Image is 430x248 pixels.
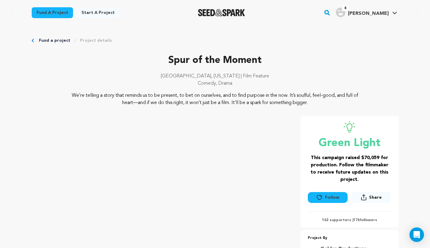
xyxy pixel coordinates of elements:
p: Green Light [308,137,391,149]
a: Start a project [77,7,119,18]
a: Fund a project [39,38,70,44]
img: user.png [336,8,346,17]
h3: This campaign raised $70,059 for production. Follow the filmmaker to receive future updates on th... [308,154,391,183]
p: We’re telling a story that reminds us to be present, to bet on ourselves, and to find purpose in ... [68,92,362,106]
div: Open Intercom Messenger [409,227,424,242]
button: Share [351,192,391,203]
p: Spur of the Moment [32,53,399,68]
span: Share [351,192,391,205]
span: Share [369,194,382,201]
span: [PERSON_NAME] [348,11,389,16]
img: Seed&Spark Logo Dark Mode [198,9,245,16]
span: 6 [342,5,349,11]
span: Mike M.'s Profile [335,6,398,19]
p: 162 supporters | followers [308,218,391,223]
a: Mike M.'s Profile [335,6,398,17]
div: Breadcrumb [32,38,399,44]
button: Follow [308,192,348,203]
p: Project By [308,235,391,242]
p: [GEOGRAPHIC_DATA], [US_STATE] | Film Feature [32,73,399,80]
div: Mike M.'s Profile [336,8,389,17]
span: 176 [353,218,360,222]
a: Seed&Spark Homepage [198,9,245,16]
a: Fund a project [32,7,73,18]
p: Comedy, Drama [32,80,399,87]
a: Project details [80,38,112,44]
